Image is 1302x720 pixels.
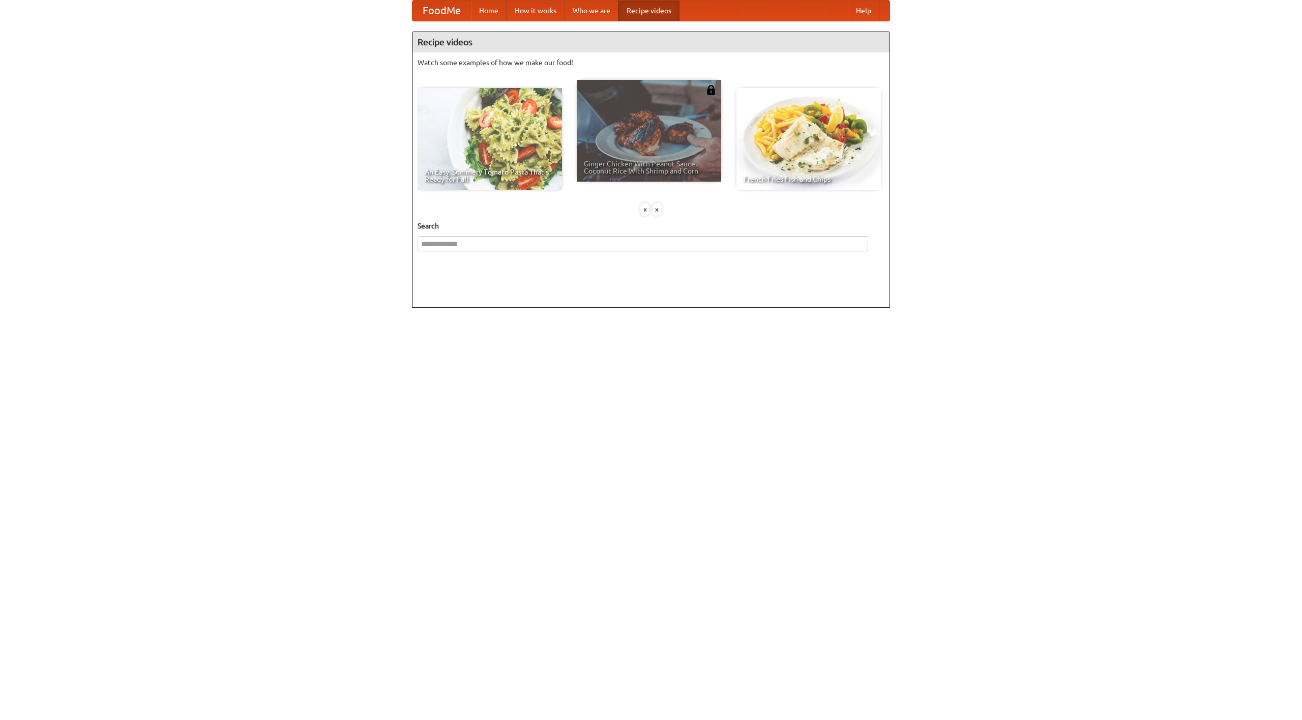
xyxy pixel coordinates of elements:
[507,1,565,21] a: How it works
[618,1,679,21] a: Recipe videos
[471,1,507,21] a: Home
[565,1,618,21] a: Who we are
[744,176,874,183] span: French Fries Fish and Chips
[706,85,716,95] img: 483408.png
[412,1,471,21] a: FoodMe
[412,32,890,52] h4: Recipe videos
[418,221,884,231] h5: Search
[848,1,879,21] a: Help
[653,203,662,216] div: »
[736,88,881,190] a: French Fries Fish and Chips
[640,203,649,216] div: «
[425,168,555,183] span: An Easy, Summery Tomato Pasta That's Ready for Fall
[418,88,562,190] a: An Easy, Summery Tomato Pasta That's Ready for Fall
[418,57,884,68] p: Watch some examples of how we make our food!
